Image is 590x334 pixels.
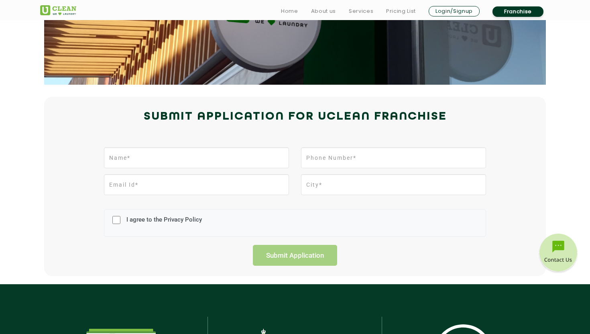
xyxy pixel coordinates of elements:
a: Pricing List [386,6,416,16]
label: I agree to the Privacy Policy [124,216,202,231]
input: Submit Application [253,245,337,266]
a: Login/Signup [429,6,480,16]
img: contact-btn [538,234,578,274]
h2: Submit Application for UCLEAN FRANCHISE [40,107,550,126]
input: City* [301,174,486,195]
input: Phone Number* [301,147,486,168]
a: Franchise [492,6,543,17]
input: Name* [104,147,289,168]
a: About us [311,6,336,16]
a: Home [281,6,298,16]
a: Services [349,6,373,16]
input: Email Id* [104,174,289,195]
img: UClean Laundry and Dry Cleaning [40,5,76,15]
